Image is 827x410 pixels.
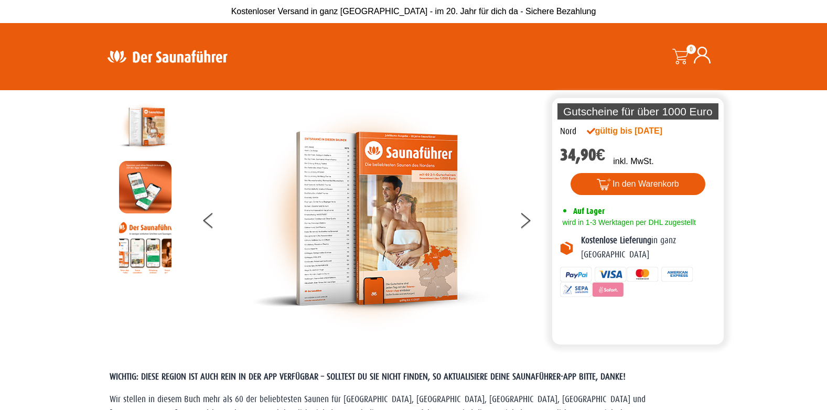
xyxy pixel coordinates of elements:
[557,103,719,120] p: Gutscheine für über 1000 Euro
[686,45,696,54] span: 0
[110,372,626,382] span: WICHTIG: DIESE REGION IST AUCH REIN IN DER APP VERFÜGBAR – SOLLTEST DU SIE NICHT FINDEN, SO AKTUA...
[231,7,596,16] span: Kostenloser Versand in ganz [GEOGRAPHIC_DATA] - im 20. Jahr für dich da - Sichere Bezahlung
[560,145,606,165] bdi: 34,90
[596,145,606,165] span: €
[560,125,576,138] div: Nord
[119,161,171,213] img: MOCKUP-iPhone_regional
[119,101,171,153] img: der-saunafuehrer-2025-nord
[581,234,716,262] p: in ganz [GEOGRAPHIC_DATA]
[119,221,171,274] img: Anleitung7tn
[252,101,488,337] img: der-saunafuehrer-2025-nord
[587,125,685,137] div: gültig bis [DATE]
[613,155,653,168] p: inkl. MwSt.
[560,218,696,226] span: wird in 1-3 Werktagen per DHL zugestellt
[581,235,651,245] b: Kostenlose Lieferung
[573,206,605,216] span: Auf Lager
[571,173,705,195] button: In den Warenkorb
